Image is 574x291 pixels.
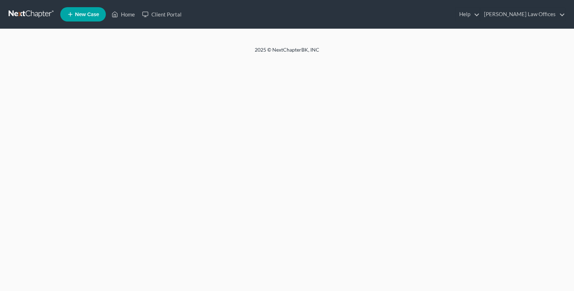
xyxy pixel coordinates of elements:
new-legal-case-button: New Case [60,7,106,22]
a: [PERSON_NAME] Law Offices [480,8,565,21]
a: Home [108,8,138,21]
div: 2025 © NextChapterBK, INC [83,46,491,59]
a: Help [456,8,480,21]
a: Client Portal [138,8,185,21]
